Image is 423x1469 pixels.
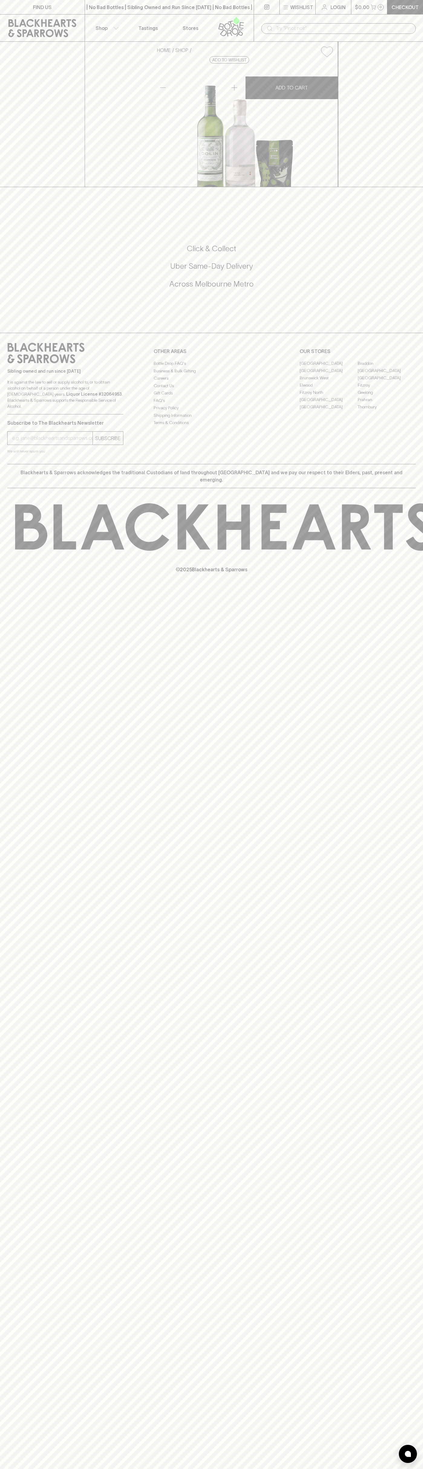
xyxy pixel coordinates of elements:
a: Privacy Policy [154,404,270,412]
img: bubble-icon [405,1451,411,1457]
a: Terms & Conditions [154,419,270,426]
img: 32076.png [152,62,338,187]
a: Tastings [127,15,169,41]
a: Fitzroy North [300,389,358,396]
a: Stores [169,15,212,41]
p: Blackhearts & Sparrows acknowledges the traditional Custodians of land throughout [GEOGRAPHIC_DAT... [12,469,411,483]
p: Wishlist [290,4,313,11]
p: ADD TO CART [275,84,308,91]
a: HOME [157,47,171,53]
input: Try "Pinot noir" [276,24,411,33]
a: FAQ's [154,397,270,404]
p: 0 [379,5,382,9]
button: ADD TO CART [246,76,338,99]
p: OUR STORES [300,348,416,355]
h5: Click & Collect [7,244,416,254]
a: [GEOGRAPHIC_DATA] [300,396,358,403]
p: $0.00 [355,4,369,11]
p: Stores [183,24,198,32]
button: SUBSCRIBE [93,432,123,445]
a: Gift Cards [154,390,270,397]
a: Careers [154,375,270,382]
a: Business & Bulk Gifting [154,367,270,375]
button: Add to wishlist [210,56,249,63]
a: [GEOGRAPHIC_DATA] [300,360,358,367]
a: [GEOGRAPHIC_DATA] [358,374,416,381]
a: Brunswick West [300,374,358,381]
p: Subscribe to The Blackhearts Newsletter [7,419,123,426]
p: OTHER AREAS [154,348,270,355]
p: Shop [96,24,108,32]
p: Checkout [392,4,419,11]
p: Sibling owned and run since [DATE] [7,368,123,374]
button: Shop [85,15,127,41]
a: [GEOGRAPHIC_DATA] [358,367,416,374]
p: It is against the law to sell or supply alcohol to, or to obtain alcohol on behalf of a person un... [7,379,123,409]
p: FIND US [33,4,52,11]
h5: Uber Same-Day Delivery [7,261,416,271]
p: Tastings [138,24,158,32]
a: Prahran [358,396,416,403]
p: Login [330,4,346,11]
a: Braddon [358,360,416,367]
h5: Across Melbourne Metro [7,279,416,289]
a: [GEOGRAPHIC_DATA] [300,403,358,410]
strong: Liquor License #32064953 [66,392,122,397]
a: Geelong [358,389,416,396]
a: Bottle Drop FAQ's [154,360,270,367]
a: Shipping Information [154,412,270,419]
p: We will never spam you [7,448,123,454]
a: Elwood [300,381,358,389]
a: Thornbury [358,403,416,410]
a: [GEOGRAPHIC_DATA] [300,367,358,374]
a: SHOP [175,47,188,53]
div: Call to action block [7,219,416,321]
a: Contact Us [154,382,270,389]
input: e.g. jane@blackheartsandsparrows.com.au [12,433,93,443]
p: SUBSCRIBE [95,435,121,442]
a: Fitzroy [358,381,416,389]
button: Add to wishlist [319,44,335,60]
